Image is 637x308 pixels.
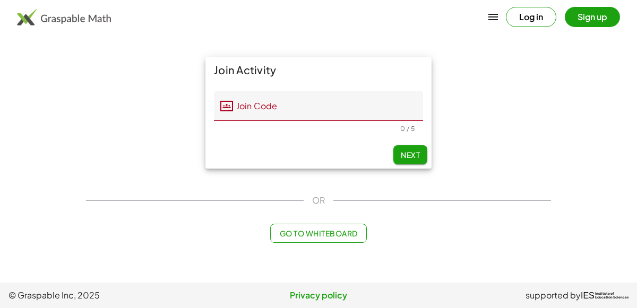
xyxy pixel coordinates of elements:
[8,289,215,302] span: © Graspable Inc, 2025
[215,289,421,302] a: Privacy policy
[401,150,420,160] span: Next
[506,7,556,27] button: Log in
[270,224,366,243] button: Go to Whiteboard
[400,125,415,133] div: 0 / 5
[393,145,427,164] button: Next
[312,194,325,207] span: OR
[565,7,620,27] button: Sign up
[526,289,581,302] span: supported by
[279,228,357,238] span: Go to Whiteboard
[581,289,629,302] a: IESInstitute ofEducation Sciences
[581,291,595,301] span: IES
[595,292,629,300] span: Institute of Education Sciences
[205,57,432,83] div: Join Activity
